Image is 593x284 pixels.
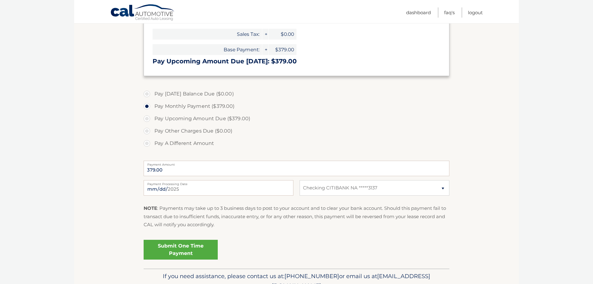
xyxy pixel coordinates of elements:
input: Payment Date [144,180,293,196]
span: Sales Tax: [153,29,262,40]
a: Dashboard [406,7,431,18]
a: FAQ's [444,7,455,18]
span: $379.00 [269,44,296,55]
input: Payment Amount [144,161,449,176]
a: Logout [468,7,483,18]
span: + [262,29,268,40]
h3: Pay Upcoming Amount Due [DATE]: $379.00 [153,57,440,65]
label: Payment Processing Date [144,180,293,185]
p: : Payments may take up to 3 business days to post to your account and to clear your bank account.... [144,204,449,229]
label: Pay Other Charges Due ($0.00) [144,125,449,137]
label: Pay [DATE] Balance Due ($0.00) [144,88,449,100]
strong: NOTE [144,205,157,211]
span: + [262,44,268,55]
a: Cal Automotive [110,4,175,22]
label: Payment Amount [144,161,449,166]
label: Pay A Different Amount [144,137,449,150]
span: $0.00 [269,29,296,40]
span: Base Payment: [153,44,262,55]
label: Pay Monthly Payment ($379.00) [144,100,449,112]
span: [PHONE_NUMBER] [284,273,339,280]
label: Pay Upcoming Amount Due ($379.00) [144,112,449,125]
a: Submit One Time Payment [144,240,218,260]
